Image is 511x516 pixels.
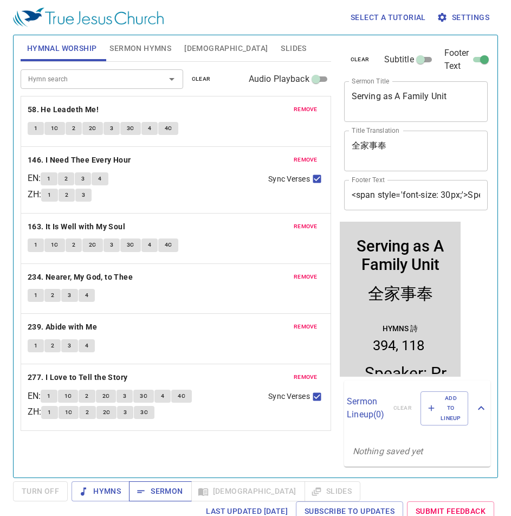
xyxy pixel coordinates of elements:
p: EN : [28,390,41,403]
b: 58. He Leadeth Me! [28,103,99,117]
button: Hymns [72,481,130,501]
button: 1 [41,390,57,403]
span: 4 [161,391,164,401]
span: 1 [47,391,50,401]
span: Sync Verses [268,173,309,185]
button: 3 [75,189,92,202]
span: 2C [89,240,96,250]
span: 1 [34,240,37,250]
button: 1 [28,122,44,135]
span: 2 [51,291,54,300]
span: remove [294,322,318,332]
p: ZH : [28,405,41,418]
button: Select a tutorial [346,8,430,28]
button: 163. It Is Well with My Soul [28,220,127,234]
span: 3 [110,124,113,133]
span: 4 [148,240,151,250]
button: 2C [82,238,103,251]
button: 146. I Need Thee Every Hour [28,153,133,167]
textarea: 全家事奉 [352,140,481,161]
span: Sync Verses [268,391,309,402]
span: 3 [68,291,71,300]
span: 3 [110,240,113,250]
span: remove [294,372,318,382]
span: 1 [34,124,37,133]
p: Sermon Lineup ( 0 ) [347,395,384,421]
span: 2 [64,174,68,184]
span: clear [351,55,370,64]
i: Nothing saved yet [353,446,423,456]
button: 2 [44,289,61,302]
span: 3C [127,124,134,133]
span: 3 [123,391,126,401]
button: 2 [44,339,61,352]
span: [DEMOGRAPHIC_DATA] [184,42,268,55]
button: remove [287,371,324,384]
span: 1C [64,391,72,401]
span: Hymnal Worship [27,42,97,55]
span: 1 [47,174,50,184]
span: 2 [86,408,89,417]
button: 4 [141,122,158,135]
span: 1 [48,408,51,417]
button: 2 [79,390,95,403]
span: 2C [89,124,96,133]
p: ZH : [28,188,41,201]
button: Settings [435,8,494,28]
p: Hymns 詩 [43,102,78,112]
span: Slides [281,42,306,55]
img: True Jesus Church [13,8,164,27]
li: 118 [62,115,85,132]
span: remove [294,105,318,114]
button: 2C [96,390,117,403]
button: clear [344,53,376,66]
iframe: from-child [340,222,461,377]
span: 1 [48,190,51,200]
span: 3C [140,391,147,401]
span: 1C [51,124,59,133]
b: 234. Nearer, My God, to Thee [28,270,133,284]
span: Settings [439,11,489,24]
b: 163. It Is Well with My Soul [28,220,125,234]
span: Hymns [80,485,121,498]
span: 1 [34,291,37,300]
span: 4 [85,291,88,300]
button: remove [287,153,324,166]
span: 3C [140,408,148,417]
button: Open [164,72,179,87]
button: 239. Abide with Me [28,320,99,334]
button: 1 [41,172,57,185]
span: 4 [98,174,101,184]
span: Footer Text [444,47,469,73]
span: 2 [51,341,54,351]
span: 3 [68,341,71,351]
button: remove [287,103,324,116]
button: 3C [133,390,154,403]
span: 3 [124,408,127,417]
button: 1 [41,189,57,202]
span: Speaker: Pr. [PERSON_NAME] [PERSON_NAME] Interpreter: Sis. [PERSON_NAME] [6,142,130,237]
b: 146. I Need Thee Every Hour [28,153,131,167]
span: 4C [165,124,172,133]
button: 3 [75,172,91,185]
li: 394 [33,115,59,132]
button: remove [287,220,324,233]
span: 2C [102,391,110,401]
span: remove [294,155,318,165]
button: 4C [171,390,192,403]
button: 4 [92,172,108,185]
button: 1 [28,289,44,302]
button: 4 [154,390,171,403]
button: 3C [120,238,141,251]
button: Add to Lineup [421,391,468,425]
span: 4C [165,240,172,250]
span: 2C [103,408,111,417]
button: 2 [66,238,82,251]
span: Add to Lineup [428,394,461,423]
button: 4C [158,122,179,135]
button: 2 [66,122,82,135]
span: clear [192,74,211,84]
button: clear [185,73,217,86]
button: 1 [28,238,44,251]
